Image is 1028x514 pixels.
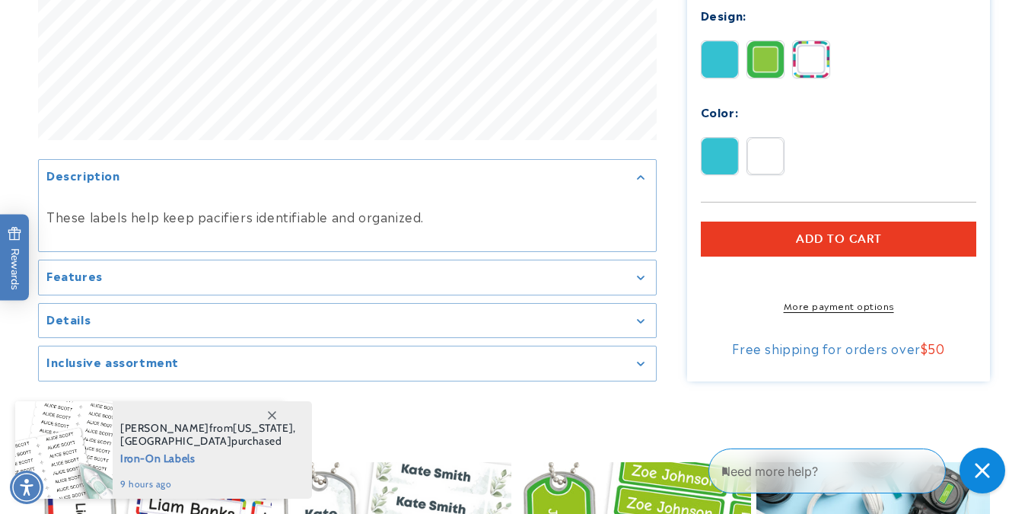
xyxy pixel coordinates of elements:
[701,103,739,120] label: Color:
[921,339,928,357] span: $
[120,421,209,435] span: [PERSON_NAME]
[120,448,296,467] span: Iron-On Labels
[39,304,656,338] summary: Details
[46,311,91,327] h2: Details
[793,41,829,78] img: Stripes
[701,299,977,312] a: More payment options
[46,354,179,369] h2: Inclusive assortment
[46,168,120,183] h2: Description
[747,41,784,78] img: Border
[8,226,22,289] span: Rewards
[708,442,1013,499] iframe: Gorgias Floating Chat
[233,421,293,435] span: [US_STATE]
[702,138,738,174] img: Teal
[702,41,738,78] img: Solid
[10,471,43,504] div: Accessibility Menu
[39,346,656,381] summary: Inclusive assortment
[701,6,746,24] label: Design:
[46,206,648,228] p: These labels help keep pacifiers identifiable and organized.
[701,340,977,356] div: Free shipping for orders over
[46,268,103,283] h2: Features
[701,222,977,257] button: Add to cart
[39,260,656,295] summary: Features
[120,477,296,491] span: 9 hours ago
[796,232,882,246] span: Add to cart
[928,339,944,357] span: 50
[747,138,784,174] img: White
[39,160,656,194] summary: Description
[38,416,990,439] h2: You may also like
[120,434,231,448] span: [GEOGRAPHIC_DATA]
[120,422,296,448] span: from , purchased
